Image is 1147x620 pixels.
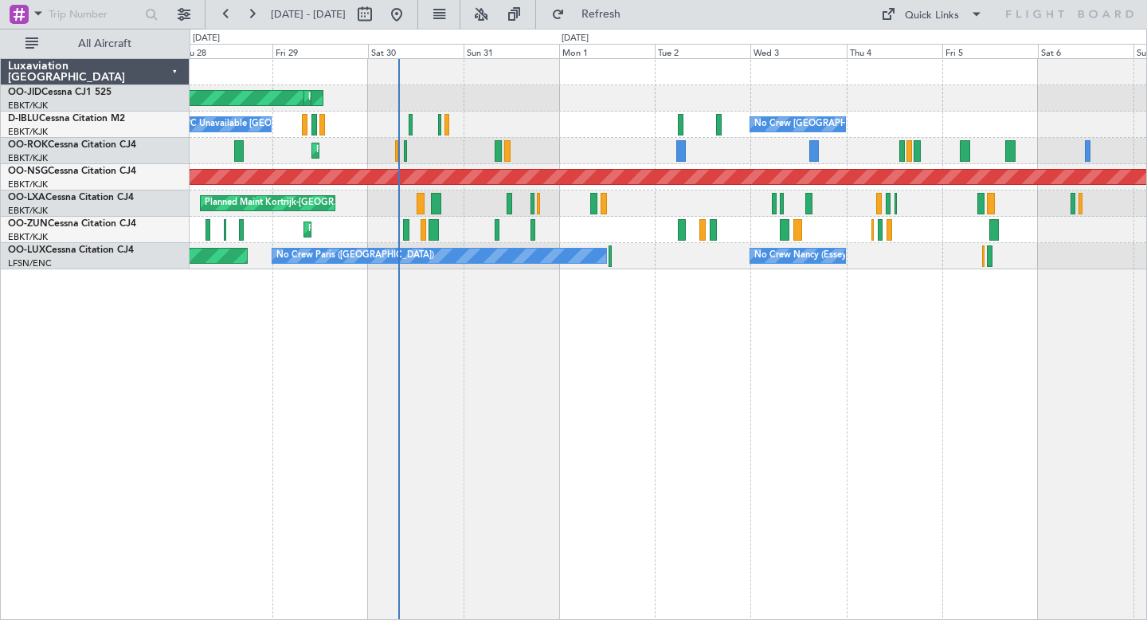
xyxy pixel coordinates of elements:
div: No Crew Nancy (Essey) [754,244,849,268]
span: OO-JID [8,88,41,97]
span: D-IBLU [8,114,39,124]
div: Wed 3 [750,44,846,58]
div: No Crew Paris ([GEOGRAPHIC_DATA]) [276,244,434,268]
div: Sat 6 [1038,44,1133,58]
div: Sun 31 [464,44,559,58]
button: Refresh [544,2,640,27]
span: All Aircraft [41,38,168,49]
div: Planned Maint Kortrijk-[GEOGRAPHIC_DATA] [308,86,494,110]
div: Quick Links [905,8,959,24]
div: Fri 5 [942,44,1038,58]
a: OO-ZUNCessna Citation CJ4 [8,219,136,229]
a: EBKT/KJK [8,100,48,112]
div: Tue 2 [655,44,750,58]
div: No Crew [GEOGRAPHIC_DATA] ([GEOGRAPHIC_DATA] National) [754,112,1021,136]
input: Trip Number [49,2,140,26]
a: OO-NSGCessna Citation CJ4 [8,167,136,176]
div: Fri 29 [272,44,368,58]
div: [DATE] [562,32,589,45]
span: [DATE] - [DATE] [271,7,346,22]
div: Thu 4 [847,44,942,58]
a: OO-ROKCessna Citation CJ4 [8,140,136,150]
a: EBKT/KJK [8,231,48,243]
a: D-IBLUCessna Citation M2 [8,114,125,124]
span: Refresh [568,9,635,20]
span: OO-ZUN [8,219,48,229]
span: OO-ROK [8,140,48,150]
div: Planned Maint Kortrijk-[GEOGRAPHIC_DATA] [205,191,390,215]
a: OO-JIDCessna CJ1 525 [8,88,112,97]
span: OO-NSG [8,167,48,176]
div: Mon 1 [559,44,655,58]
span: OO-LUX [8,245,45,255]
a: EBKT/KJK [8,179,48,190]
div: [DATE] [193,32,220,45]
div: Thu 28 [177,44,272,58]
span: OO-LXA [8,193,45,202]
a: EBKT/KJK [8,205,48,217]
a: EBKT/KJK [8,126,48,138]
button: Quick Links [873,2,991,27]
a: OO-LUXCessna Citation CJ4 [8,245,134,255]
div: Sat 30 [368,44,464,58]
a: LFSN/ENC [8,257,52,269]
a: EBKT/KJK [8,152,48,164]
button: All Aircraft [18,31,173,57]
a: OO-LXACessna Citation CJ4 [8,193,134,202]
div: Planned Maint Kortrijk-[GEOGRAPHIC_DATA] [308,218,494,241]
div: Planned Maint Kortrijk-[GEOGRAPHIC_DATA] [316,139,502,163]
